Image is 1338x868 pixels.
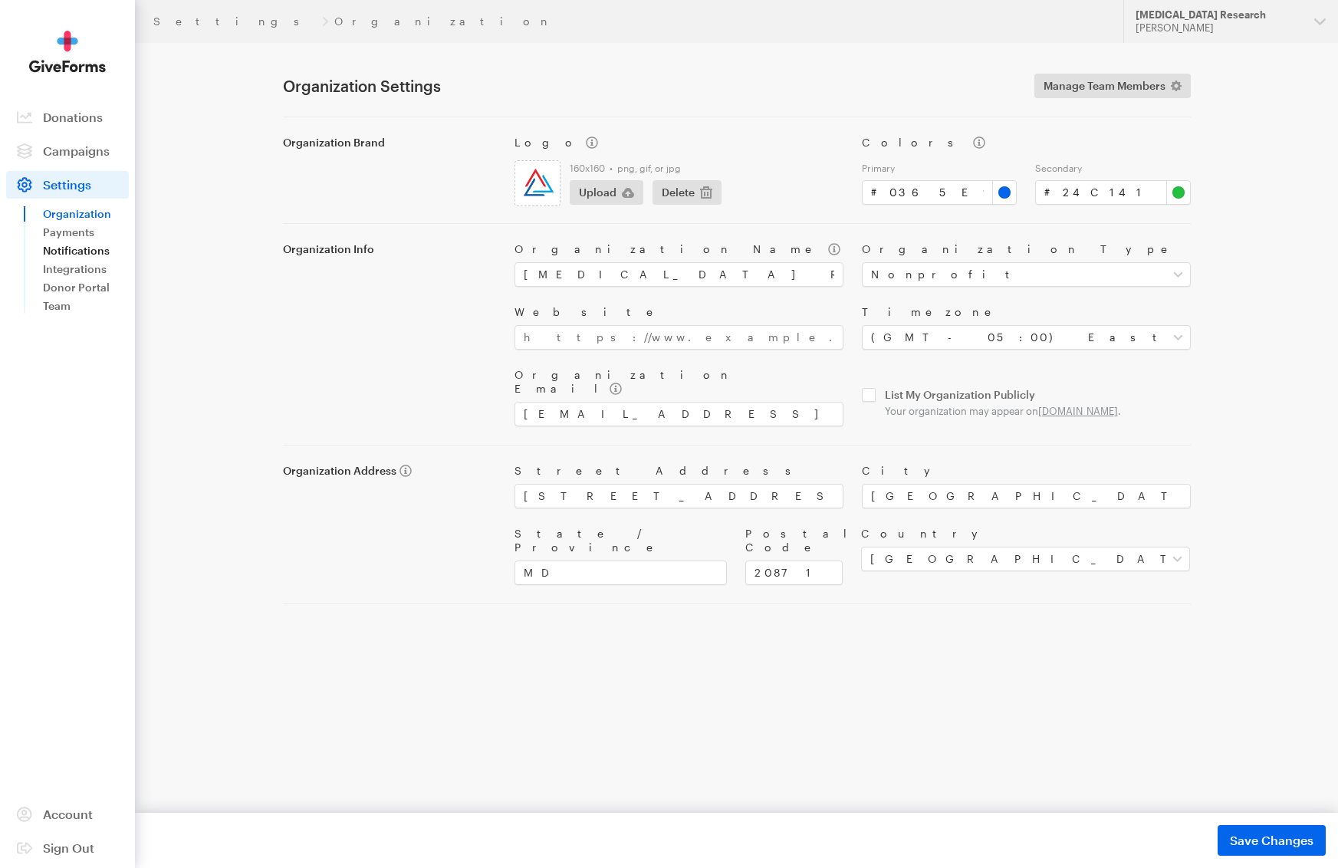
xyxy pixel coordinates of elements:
label: Website [514,305,843,319]
a: Team [43,297,129,315]
a: Notifications [43,242,129,260]
button: Upload [570,180,643,205]
label: Organization Name [514,242,843,256]
label: Organization Email [514,368,843,396]
label: Logo [514,136,843,150]
button: Delete [653,180,722,205]
a: Manage Team Members [1034,74,1191,98]
a: Donor Portal [43,278,129,297]
a: Donations [6,104,129,131]
span: Manage Team Members [1044,77,1165,95]
h1: Organization Settings [283,77,1016,95]
div: [PERSON_NAME] [1136,21,1302,35]
a: Organization [43,205,129,223]
label: Organization Address [283,464,496,478]
label: City [862,464,1191,478]
label: Colors [862,136,1191,150]
label: Postal Code [745,527,843,554]
label: Country [861,527,1190,541]
label: Primary [862,162,1017,174]
label: Street Address [514,464,843,478]
a: Integrations [43,260,129,278]
span: Donations [43,110,103,124]
label: Timezone [862,305,1191,319]
span: Settings [43,177,91,192]
a: Campaigns [6,137,129,165]
div: [MEDICAL_DATA] Research [1136,8,1302,21]
label: Secondary [1035,162,1191,174]
span: Upload [579,183,616,202]
a: Payments [43,223,129,242]
a: Settings [153,15,316,28]
a: [DOMAIN_NAME] [1038,405,1118,417]
label: Organization Type [862,242,1191,256]
a: Settings [6,171,129,199]
input: https://www.example.com [514,325,843,350]
span: Campaigns [43,143,110,158]
label: 160x160 • png, gif, or jpg [570,162,843,174]
label: Organization Info [283,242,496,256]
label: State / Province [514,527,728,554]
label: Organization Brand [283,136,496,150]
img: GiveForms [29,31,106,73]
span: Delete [662,183,695,202]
